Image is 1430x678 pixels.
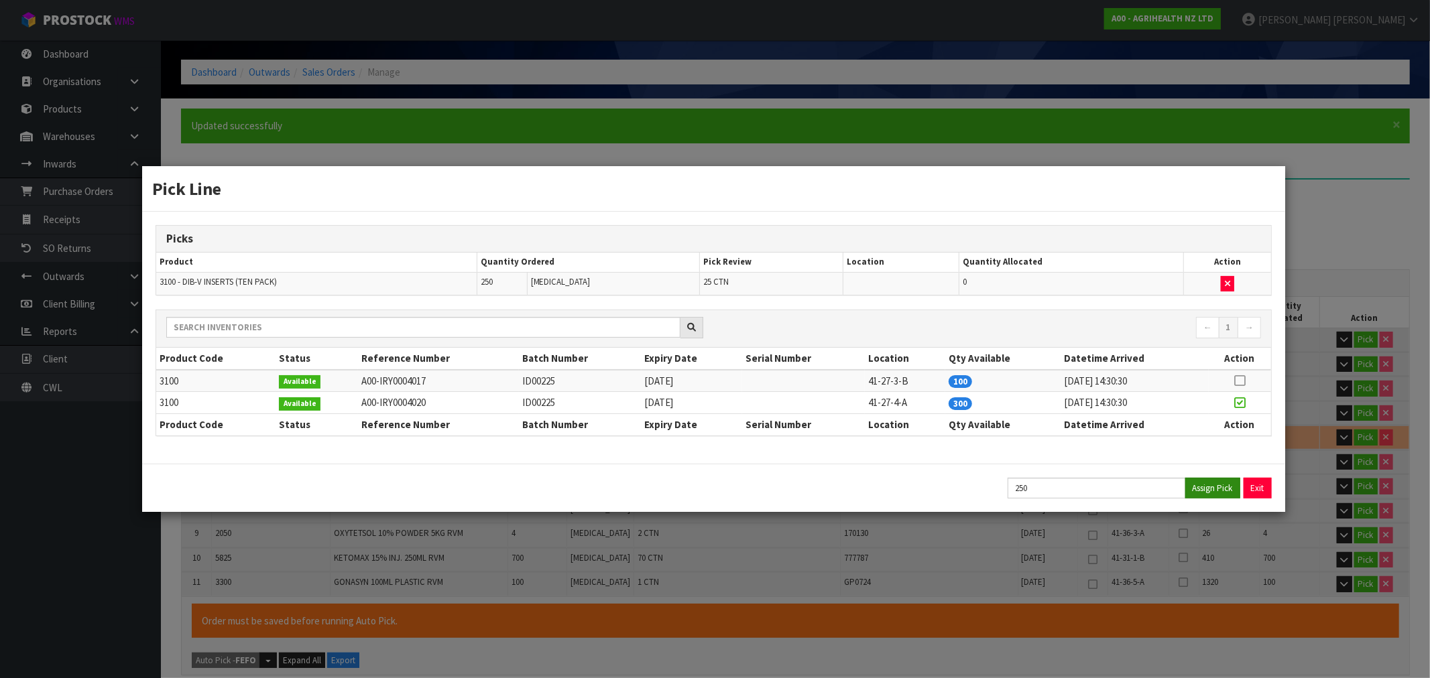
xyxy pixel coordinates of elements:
[166,232,1260,245] h3: Picks
[1196,317,1219,338] a: ←
[519,348,642,369] th: Batch Number
[156,348,276,369] th: Product Code
[166,317,680,338] input: Search inventories
[1238,317,1261,338] a: →
[156,392,276,414] td: 3100
[156,253,477,272] th: Product
[276,414,358,435] th: Status
[1061,348,1209,369] th: Datetime Arrived
[481,276,493,287] span: 250
[152,176,1274,201] h3: Pick Line
[477,253,699,272] th: Quantity Ordered
[949,375,972,388] span: 100
[358,370,519,392] td: A00-IRY0004017
[963,276,967,287] span: 0
[1185,478,1240,498] button: Assign Pick
[358,348,519,369] th: Reference Number
[945,348,1061,369] th: Qty Available
[1061,392,1209,414] td: [DATE] 14:30:30
[959,253,1183,272] th: Quantity Allocated
[358,392,519,414] td: A00-IRY0004020
[519,414,642,435] th: Batch Number
[156,414,276,435] th: Product Code
[1219,317,1238,338] a: 1
[1183,253,1270,272] th: Action
[742,414,865,435] th: Serial Number
[865,414,945,435] th: Location
[156,370,276,392] td: 3100
[642,348,743,369] th: Expiry Date
[742,348,865,369] th: Serial Number
[843,253,959,272] th: Location
[865,370,945,392] td: 41-27-3-B
[949,397,972,410] span: 300
[279,397,321,411] span: Available
[723,317,1260,340] nav: Page navigation
[1209,348,1271,369] th: Action
[1061,414,1209,435] th: Datetime Arrived
[1061,370,1209,392] td: [DATE] 14:30:30
[1008,478,1186,498] input: Quantity Picked
[160,276,277,287] span: 3100 - DIB-V INSERTS (TEN PACK)
[519,370,642,392] td: ID00225
[276,348,358,369] th: Status
[642,414,743,435] th: Expiry Date
[645,396,674,409] span: [DATE]
[865,348,945,369] th: Location
[700,253,843,272] th: Pick Review
[1209,414,1271,435] th: Action
[703,276,729,287] span: 25 CTN
[519,392,642,414] td: ID00225
[945,414,1061,435] th: Qty Available
[645,375,674,387] span: [DATE]
[358,414,519,435] th: Reference Number
[1244,478,1272,498] button: Exit
[865,392,945,414] td: 41-27-4-A
[279,375,321,389] span: Available
[531,276,591,287] span: [MEDICAL_DATA]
